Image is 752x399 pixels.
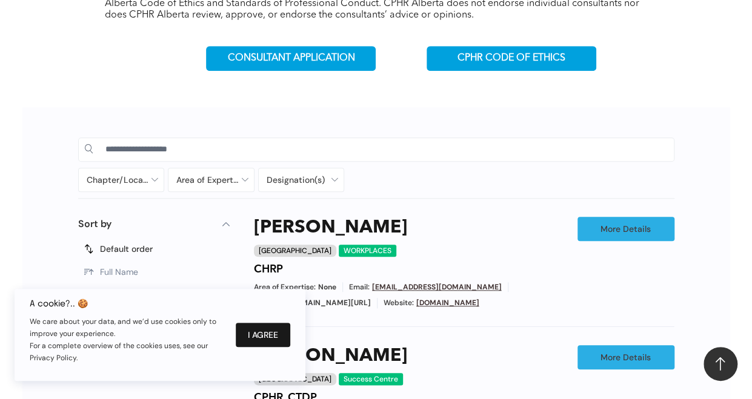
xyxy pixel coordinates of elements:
[254,217,407,239] a: [PERSON_NAME]
[318,282,336,292] span: None
[78,217,111,231] p: Sort by
[384,298,414,308] span: Website:
[339,245,396,257] div: WORKPLACES
[458,53,565,64] span: CPHR CODE OF ETHICS
[100,243,153,254] span: Default order
[288,298,371,308] span: [DOMAIN_NAME][URL]
[236,323,290,347] button: I Agree
[254,282,316,292] span: Area of Expertise:
[254,345,407,367] a: [PERSON_NAME]
[372,282,502,292] a: [EMAIL_ADDRESS][DOMAIN_NAME]
[227,53,354,64] span: CONSULTANT APPLICATION
[427,46,596,71] a: CPHR CODE OF ETHICS
[339,373,403,385] div: Success Centre
[254,245,336,257] div: [GEOGRAPHIC_DATA]
[100,266,138,277] span: Full Name
[30,298,224,308] h6: A cookie?.. 🍪
[577,345,674,369] a: More Details
[577,217,674,241] a: More Details
[206,46,376,71] a: CONSULTANT APPLICATION
[30,315,224,364] p: We care about your data, and we’d use cookies only to improve your experience. For a complete ove...
[254,263,283,276] h4: CHRP
[416,298,479,308] a: [DOMAIN_NAME]
[349,282,370,292] span: Email:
